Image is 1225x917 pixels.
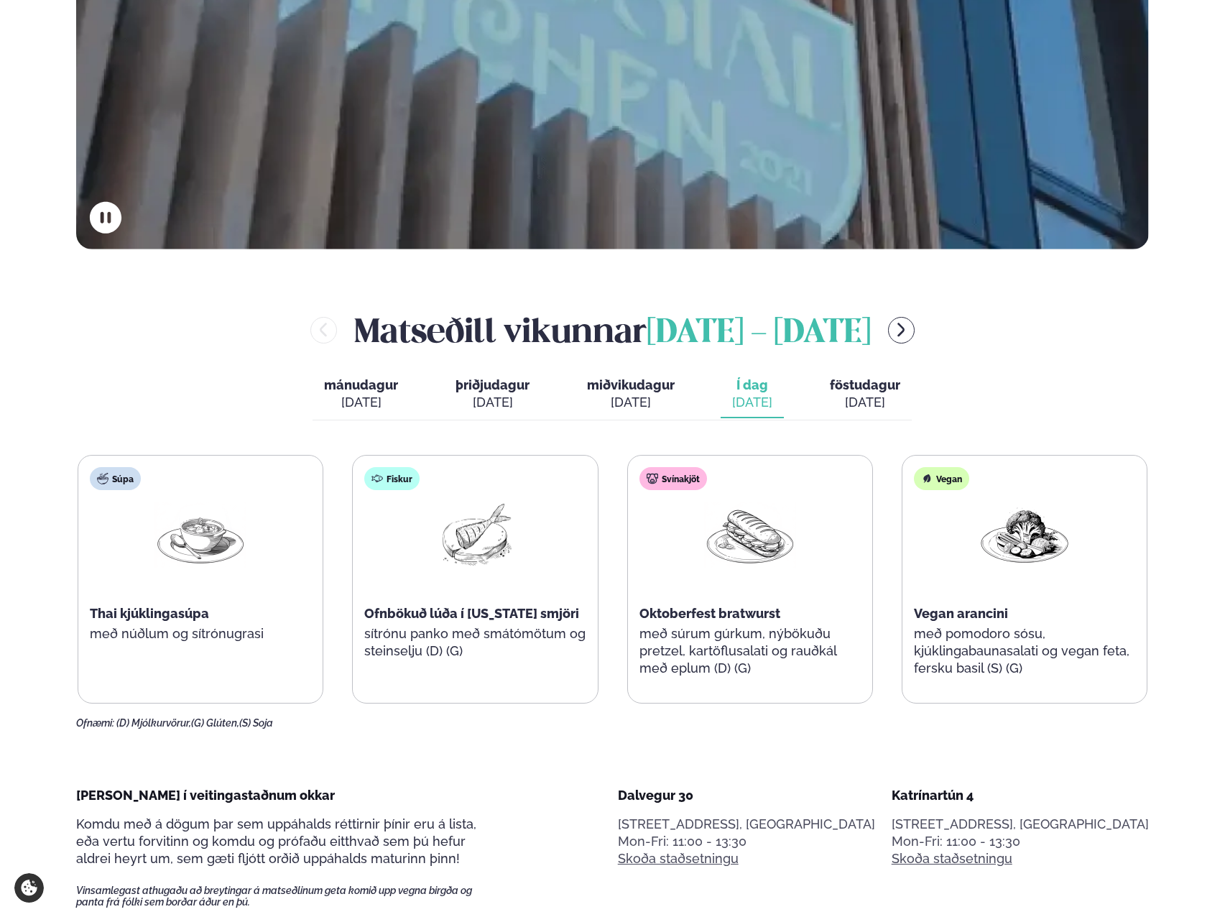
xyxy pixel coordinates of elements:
span: Vinsamlegast athugaðu að breytingar á matseðlinum geta komið upp vegna birgða og panta frá fólki ... [76,885,497,908]
span: Komdu með á dögum þar sem uppáhalds réttirnir þínir eru á lista, eða vertu forvitinn og komdu og ... [76,816,476,866]
img: fish.svg [371,473,383,484]
div: Fiskur [364,467,420,490]
span: mánudagur [324,377,398,392]
span: Í dag [732,377,772,394]
span: Thai kjúklingasúpa [90,606,209,621]
h2: Matseðill vikunnar [354,307,871,354]
div: [DATE] [324,394,398,411]
div: Katrínartún 4 [892,787,1149,804]
p: með núðlum og sítrónugrasi [90,625,311,642]
button: föstudagur [DATE] [818,371,912,418]
p: með pomodoro sósu, kjúklingabaunasalati og vegan feta, fersku basil (S) (G) [914,625,1135,677]
div: Svínakjöt [639,467,707,490]
span: [PERSON_NAME] í veitingastaðnum okkar [76,788,335,803]
div: Mon-Fri: 11:00 - 13:30 [618,833,875,850]
img: pork.svg [647,473,658,484]
span: Ofnbökuð lúða í [US_STATE] smjöri [364,606,579,621]
p: [STREET_ADDRESS], [GEOGRAPHIC_DATA] [618,816,875,833]
span: (D) Mjólkurvörur, [116,717,191,729]
button: þriðjudagur [DATE] [444,371,541,418]
a: Skoða staðsetningu [618,850,739,867]
div: [DATE] [456,394,530,411]
span: Ofnæmi: [76,717,114,729]
img: Vegan.svg [921,473,933,484]
button: menu-btn-left [310,317,337,344]
a: Cookie settings [14,873,44,903]
span: föstudagur [830,377,900,392]
span: [DATE] - [DATE] [647,318,871,349]
img: Fish.png [429,502,521,568]
span: miðvikudagur [587,377,675,392]
div: Mon-Fri: 11:00 - 13:30 [892,833,1149,850]
span: þriðjudagur [456,377,530,392]
img: soup.svg [97,473,108,484]
button: menu-btn-right [888,317,915,344]
button: Í dag [DATE] [721,371,784,418]
span: (S) Soja [239,717,273,729]
p: sítrónu panko með smátómötum og steinselju (D) (G) [364,625,586,660]
p: með súrum gúrkum, nýbökuðu pretzel, kartöflusalati og rauðkál með eplum (D) (G) [639,625,861,677]
img: Vegan.png [979,502,1071,568]
div: [DATE] [587,394,675,411]
div: [DATE] [830,394,900,411]
span: Oktoberfest bratwurst [639,606,780,621]
div: Vegan [914,467,969,490]
img: Panini.png [704,502,796,568]
span: (G) Glúten, [191,717,239,729]
div: Dalvegur 30 [618,787,875,804]
span: Vegan arancini [914,606,1008,621]
button: miðvikudagur [DATE] [575,371,686,418]
p: [STREET_ADDRESS], [GEOGRAPHIC_DATA] [892,816,1149,833]
div: [DATE] [732,394,772,411]
img: Soup.png [154,502,246,568]
button: mánudagur [DATE] [313,371,410,418]
div: Súpa [90,467,141,490]
a: Skoða staðsetningu [892,850,1012,867]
